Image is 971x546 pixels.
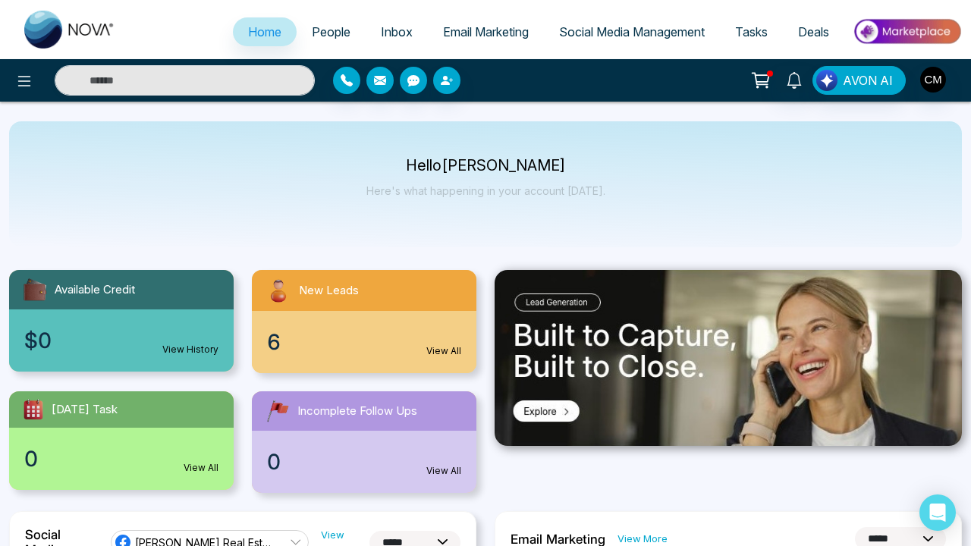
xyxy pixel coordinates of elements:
[366,159,605,172] p: Hello [PERSON_NAME]
[426,464,461,478] a: View All
[852,14,962,49] img: Market-place.gif
[366,184,605,197] p: Here's what happening in your account [DATE].
[243,270,485,373] a: New Leads6View All
[783,17,844,46] a: Deals
[816,70,837,91] img: Lead Flow
[735,24,768,39] span: Tasks
[559,24,705,39] span: Social Media Management
[233,17,297,46] a: Home
[312,24,350,39] span: People
[381,24,413,39] span: Inbox
[24,325,52,356] span: $0
[299,282,359,300] span: New Leads
[24,11,115,49] img: Nova CRM Logo
[52,401,118,419] span: [DATE] Task
[366,17,428,46] a: Inbox
[544,17,720,46] a: Social Media Management
[495,270,962,446] img: .
[297,17,366,46] a: People
[798,24,829,39] span: Deals
[243,391,485,493] a: Incomplete Follow Ups0View All
[264,397,291,425] img: followUps.svg
[24,443,38,475] span: 0
[843,71,893,89] span: AVON AI
[162,343,218,356] a: View History
[812,66,906,95] button: AVON AI
[184,461,218,475] a: View All
[297,403,417,420] span: Incomplete Follow Ups
[919,494,956,531] div: Open Intercom Messenger
[920,67,946,93] img: User Avatar
[617,532,668,546] a: View More
[720,17,783,46] a: Tasks
[264,276,293,305] img: newLeads.svg
[428,17,544,46] a: Email Marketing
[248,24,281,39] span: Home
[21,397,46,422] img: todayTask.svg
[55,281,135,299] span: Available Credit
[21,276,49,303] img: availableCredit.svg
[443,24,529,39] span: Email Marketing
[267,326,281,358] span: 6
[426,344,461,358] a: View All
[267,446,281,478] span: 0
